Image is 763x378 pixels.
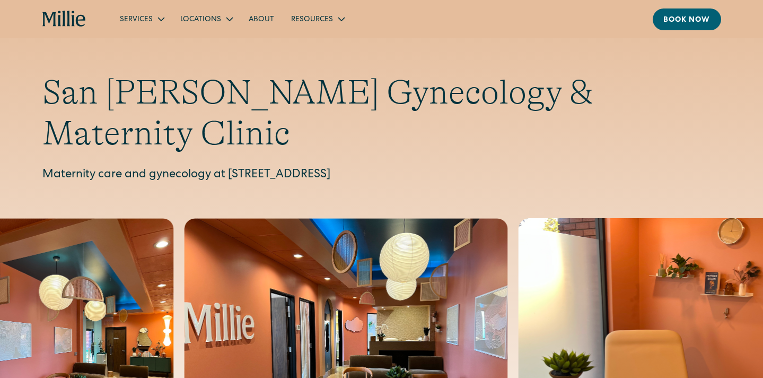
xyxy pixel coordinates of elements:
div: Book now [663,15,711,26]
div: Resources [291,14,333,25]
div: Services [111,10,172,28]
h1: San [PERSON_NAME] Gynecology & Maternity Clinic [42,72,721,154]
div: Locations [172,10,240,28]
div: Services [120,14,153,25]
div: Locations [180,14,221,25]
div: Resources [283,10,352,28]
a: About [240,10,283,28]
a: Book now [653,8,721,30]
p: Maternity care and gynecology at [STREET_ADDRESS] [42,167,721,184]
a: home [42,11,86,28]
